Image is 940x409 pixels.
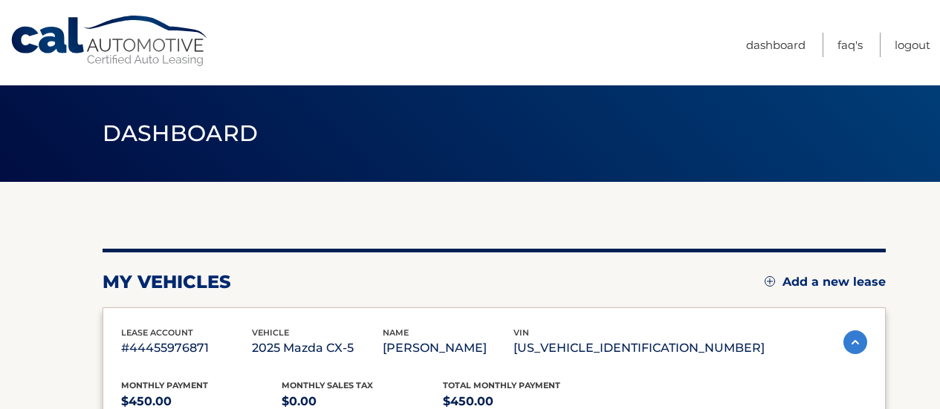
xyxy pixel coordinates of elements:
span: Monthly sales Tax [282,380,373,390]
img: add.svg [765,276,775,287]
span: lease account [121,327,193,338]
span: vin [513,327,529,338]
h2: my vehicles [103,271,231,293]
img: accordion-active.svg [843,330,867,354]
a: FAQ's [837,33,863,57]
span: Dashboard [103,120,259,147]
p: [PERSON_NAME] [383,338,513,359]
p: #44455976871 [121,338,252,359]
span: Monthly Payment [121,380,208,390]
span: name [383,327,409,338]
p: [US_VEHICLE_IDENTIFICATION_NUMBER] [513,338,765,359]
a: Cal Automotive [10,15,210,68]
span: Total Monthly Payment [443,380,560,390]
p: 2025 Mazda CX-5 [252,338,383,359]
a: Add a new lease [765,275,886,289]
a: Logout [895,33,930,57]
span: vehicle [252,327,289,338]
a: Dashboard [746,33,806,57]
